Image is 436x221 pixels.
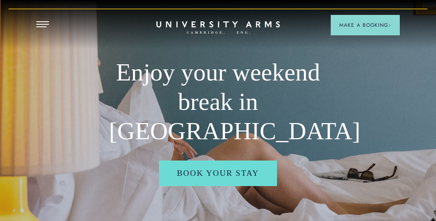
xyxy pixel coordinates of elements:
img: Arrow icon [388,24,391,27]
button: Make a BookingArrow icon [331,15,400,35]
span: Make a Booking [339,21,391,29]
a: Book your stay [159,161,277,187]
a: Home [156,21,280,34]
h1: Enjoy your weekend break in [GEOGRAPHIC_DATA] [109,58,327,146]
button: Open Menu [36,21,49,28]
